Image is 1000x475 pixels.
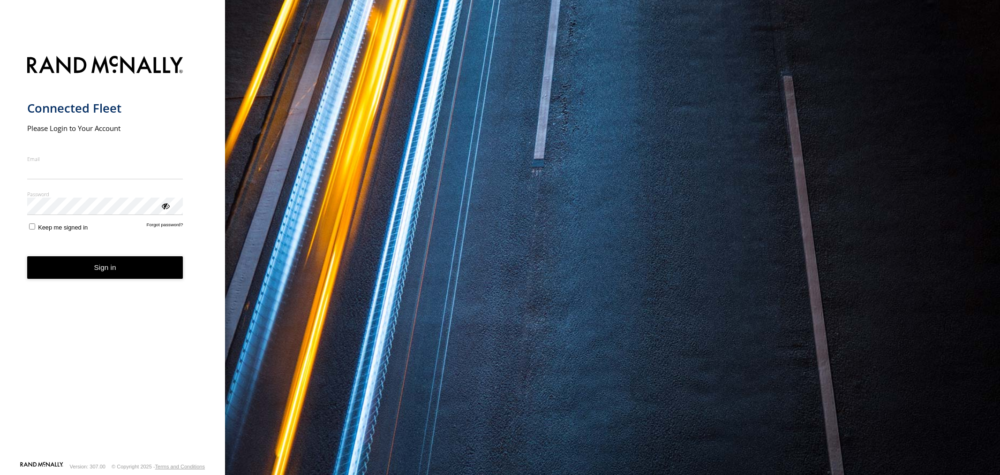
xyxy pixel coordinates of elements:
[160,201,170,210] div: ViewPassword
[27,191,183,198] label: Password
[27,50,198,461] form: main
[147,222,183,231] a: Forgot password?
[20,462,63,471] a: Visit our Website
[27,123,183,133] h2: Please Login to Your Account
[155,464,205,469] a: Terms and Conditions
[27,155,183,162] label: Email
[38,224,88,231] span: Keep me signed in
[29,223,35,230] input: Keep me signed in
[112,464,205,469] div: © Copyright 2025 -
[27,100,183,116] h1: Connected Fleet
[70,464,105,469] div: Version: 307.00
[27,54,183,78] img: Rand McNally
[27,256,183,279] button: Sign in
